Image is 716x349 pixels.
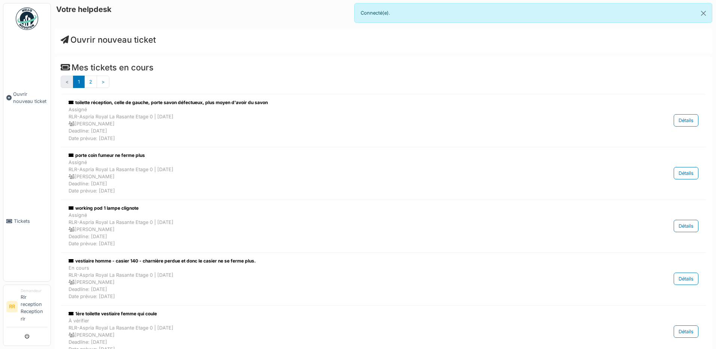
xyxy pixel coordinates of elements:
[67,150,700,197] a: porte coin fumeur ne ferme plus AssignéRLR-Aspria Royal La Rasante Etage 0 | [DATE] [PERSON_NAME]...
[69,99,607,106] div: toilette réception, celle de gauche, porte savon défectueux, plus moyen d'avoir du savon
[69,264,607,300] div: En cours RLR-Aspria Royal La Rasante Etage 0 | [DATE] [PERSON_NAME] Deadline: [DATE] Date prévue:...
[69,212,607,248] div: Assigné RLR-Aspria Royal La Rasante Etage 0 | [DATE] [PERSON_NAME] Deadline: [DATE] Date prévue: ...
[61,35,156,45] a: Ouvrir nouveau ticket
[674,273,698,285] div: Détails
[3,34,51,161] a: Ouvrir nouveau ticket
[695,3,712,23] button: Close
[69,159,607,195] div: Assigné RLR-Aspria Royal La Rasante Etage 0 | [DATE] [PERSON_NAME] Deadline: [DATE] Date prévue: ...
[16,7,38,30] img: Badge_color-CXgf-gQk.svg
[69,258,607,264] div: vestiaire homme - casier 140 - charnière perdue et donc le casier ne se ferme plus.
[67,256,700,302] a: vestiaire homme - casier 140 - charnière perdue et donc le casier ne se ferme plus. En coursRLR-A...
[674,325,698,338] div: Détails
[6,288,48,327] a: RR DemandeurRlr reception Reception rlr
[69,106,607,142] div: Assigné RLR-Aspria Royal La Rasante Etage 0 | [DATE] [PERSON_NAME] Deadline: [DATE] Date prévue: ...
[67,97,700,144] a: toilette réception, celle de gauche, porte savon défectueux, plus moyen d'avoir du savon AssignéR...
[69,310,607,317] div: 1ère toilette vestiaire femme qui coule
[6,301,18,312] li: RR
[56,5,112,14] h6: Votre helpdesk
[21,288,48,325] li: Rlr reception Reception rlr
[21,288,48,294] div: Demandeur
[674,114,698,127] div: Détails
[61,63,706,72] h4: Mes tickets en cours
[3,161,51,281] a: Tickets
[674,167,698,179] div: Détails
[69,205,607,212] div: working pod 1 lampe clignote
[97,76,109,88] a: Suivant
[14,218,48,225] span: Tickets
[674,220,698,232] div: Détails
[73,76,85,88] a: 1
[67,203,700,249] a: working pod 1 lampe clignote AssignéRLR-Aspria Royal La Rasante Etage 0 | [DATE] [PERSON_NAME]Dea...
[354,3,712,23] div: Connecté(e).
[69,152,607,159] div: porte coin fumeur ne ferme plus
[13,91,48,105] span: Ouvrir nouveau ticket
[84,76,97,88] a: 2
[61,76,706,94] nav: Pages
